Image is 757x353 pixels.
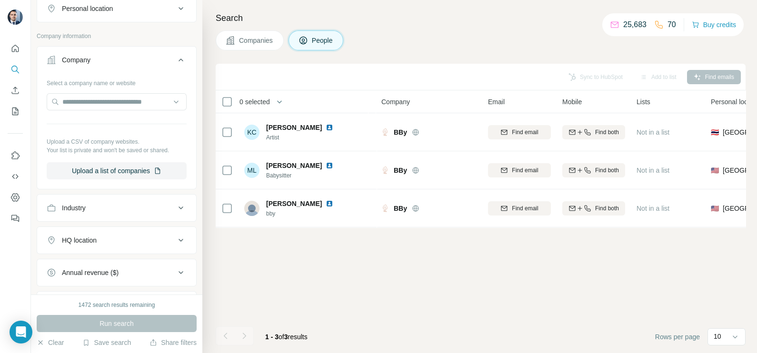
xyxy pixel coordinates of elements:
[562,97,582,107] span: Mobile
[637,128,669,136] span: Not in a list
[266,123,322,132] span: [PERSON_NAME]
[667,19,676,30] p: 70
[512,166,538,175] span: Find email
[37,261,196,284] button: Annual revenue ($)
[37,196,196,219] button: Industry
[394,166,407,175] span: BBy
[637,167,669,174] span: Not in a list
[595,128,619,137] span: Find both
[562,201,625,216] button: Find both
[394,204,407,213] span: BBy
[279,333,284,341] span: of
[284,333,288,341] span: 3
[8,210,23,227] button: Feedback
[37,32,197,40] p: Company information
[637,205,669,212] span: Not in a list
[244,163,259,178] div: ML
[239,36,274,45] span: Companies
[37,338,64,347] button: Clear
[266,209,345,218] span: bby
[37,294,196,316] button: Employees (size)
[512,128,538,137] span: Find email
[8,147,23,164] button: Use Surfe on LinkedIn
[512,204,538,213] span: Find email
[47,146,187,155] p: Your list is private and won't be saved or shared.
[79,301,155,309] div: 1472 search results remaining
[381,97,410,107] span: Company
[265,333,279,341] span: 1 - 3
[62,4,113,13] div: Personal location
[655,332,700,342] span: Rows per page
[216,11,746,25] h4: Search
[488,163,551,177] button: Find email
[8,10,23,25] img: Avatar
[488,125,551,139] button: Find email
[381,128,389,136] img: Logo of BBy
[637,97,650,107] span: Lists
[711,166,719,175] span: 🇺🇸
[266,171,345,180] span: Babysitter
[239,97,270,107] span: 0 selected
[326,200,333,207] img: LinkedIn logo
[381,205,389,212] img: Logo of BBy
[62,203,86,213] div: Industry
[62,235,97,245] div: HQ location
[711,127,719,137] span: 🇹🇭
[62,55,90,65] div: Company
[37,49,196,75] button: Company
[8,168,23,185] button: Use Surfe API
[8,40,23,57] button: Quick start
[394,127,407,137] span: BBy
[266,161,322,170] span: [PERSON_NAME]
[47,162,187,179] button: Upload a list of companies
[381,167,389,174] img: Logo of BBy
[326,162,333,169] img: LinkedIn logo
[8,61,23,78] button: Search
[326,124,333,131] img: LinkedIn logo
[488,97,505,107] span: Email
[8,103,23,120] button: My lists
[8,189,23,206] button: Dashboard
[692,18,736,31] button: Buy credits
[149,338,197,347] button: Share filters
[266,133,345,142] span: Artist
[562,125,625,139] button: Find both
[312,36,334,45] span: People
[714,332,721,341] p: 10
[711,204,719,213] span: 🇺🇸
[37,229,196,252] button: HQ location
[265,333,308,341] span: results
[82,338,131,347] button: Save search
[595,204,619,213] span: Find both
[595,166,619,175] span: Find both
[244,125,259,140] div: KC
[47,75,187,88] div: Select a company name or website
[8,82,23,99] button: Enrich CSV
[266,199,322,208] span: [PERSON_NAME]
[47,137,187,146] p: Upload a CSV of company websites.
[623,19,647,30] p: 25,683
[10,321,32,343] div: Open Intercom Messenger
[488,201,551,216] button: Find email
[562,163,625,177] button: Find both
[62,268,119,277] div: Annual revenue ($)
[244,201,259,216] img: Avatar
